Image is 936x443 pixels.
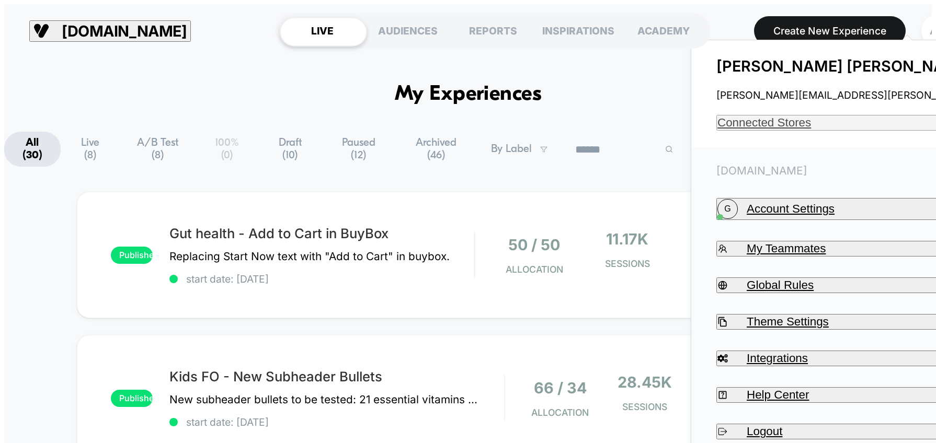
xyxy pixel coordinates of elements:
[169,393,480,406] span: New subheader bullets to be tested: 21 essential vitamins from 100% organic fruits & veggiesSuppo...
[169,368,504,384] span: Kids FO - New Subheader Bullets
[323,132,394,167] span: Paused ( 12 )
[395,83,542,107] h1: My Experiences
[29,20,191,42] button: [DOMAIN_NAME]
[506,264,563,275] span: Allocation
[169,416,504,428] span: start date: [DATE]
[111,247,153,264] span: published
[4,132,61,167] span: All ( 30 )
[491,143,532,156] span: By Label
[396,132,476,167] span: Archived ( 46 )
[365,17,450,44] div: AUDIENCES
[508,236,560,254] span: 50 / 50
[169,273,474,285] span: start date: [DATE]
[280,17,365,44] div: LIVE
[531,407,589,418] span: Allocation
[450,17,535,44] div: REPORTS
[607,401,683,412] span: Sessions
[169,225,474,241] span: Gut health - Add to Cart in BuyBox
[111,390,153,407] span: published
[618,373,672,391] span: 28.45k
[534,379,587,397] span: 66 / 34
[169,250,450,263] span: Replacing Start Now text with "Add to Cart" in buybox.
[678,258,763,280] span: CONVERSION RATE
[259,132,321,167] span: Draft ( 10 )
[717,199,738,219] i: G
[62,22,187,40] span: [DOMAIN_NAME]
[63,132,118,167] span: Live ( 8 )
[585,258,670,269] span: Sessions
[33,23,49,39] img: Visually logo
[120,132,195,167] span: A/B Test ( 8 )
[754,16,906,45] button: Create New Experience
[606,230,648,248] span: 11.17k
[536,17,621,44] div: INSPIRATIONS
[621,17,706,44] div: ACADEMY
